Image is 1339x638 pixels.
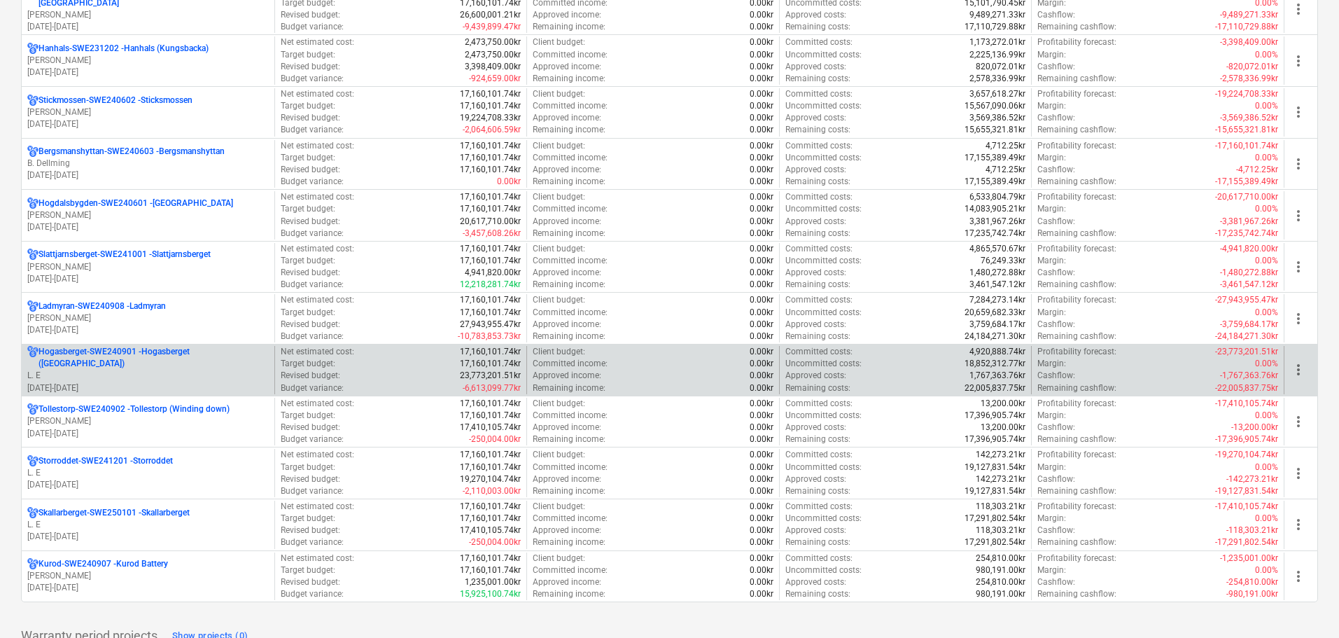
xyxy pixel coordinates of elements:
p: 2,578,336.99kr [969,73,1025,85]
p: 2,225,136.99kr [969,49,1025,61]
p: Revised budget : [281,267,340,279]
p: Budget variance : [281,73,344,85]
span: more_vert [1290,155,1307,172]
p: Committed income : [533,358,608,370]
p: -4,712.25kr [1236,164,1278,176]
p: Committed costs : [785,243,853,255]
p: -3,457,608.26kr [463,228,521,240]
p: 0.00% [1255,49,1278,61]
p: 17,160,101.74kr [460,203,521,215]
p: Remaining income : [533,73,605,85]
p: Uncommitted costs : [785,307,862,319]
p: Tollestorp-SWE240902 - Tollestorp (Winding down) [38,403,230,415]
p: Approved income : [533,61,601,73]
p: 0.00kr [750,307,773,319]
iframe: Chat Widget [1269,571,1339,638]
p: [DATE] - [DATE] [27,479,269,491]
p: [PERSON_NAME] [27,55,269,67]
p: Cashflow : [1037,216,1075,228]
p: 0.00kr [750,243,773,255]
p: -2,578,336.99kr [1220,73,1278,85]
p: -9,439,899.47kr [463,21,521,33]
p: -19,224,708.33kr [1215,88,1278,100]
p: Uncommitted costs : [785,203,862,215]
p: 0.00kr [750,140,773,152]
p: Approved income : [533,216,601,228]
p: Approved costs : [785,319,846,331]
p: Budget variance : [281,279,344,291]
div: Ladmyran-SWE240908 -Ladmyran[PERSON_NAME][DATE]-[DATE] [27,300,269,336]
div: Stickmossen-SWE240602 -Sticksmossen[PERSON_NAME][DATE]-[DATE] [27,95,269,130]
div: Project has multi currencies enabled [27,43,38,55]
p: Cashflow : [1037,164,1075,176]
p: -10,783,853.73kr [458,331,521,342]
p: 0.00kr [750,73,773,85]
p: Approved costs : [785,164,846,176]
p: Client budget : [533,36,585,48]
p: 17,155,389.49kr [965,152,1025,164]
p: Remaining costs : [785,331,850,342]
p: Cashflow : [1037,319,1075,331]
p: [DATE] - [DATE] [27,428,269,440]
span: more_vert [1290,465,1307,482]
p: Committed costs : [785,191,853,203]
p: 17,110,729.88kr [965,21,1025,33]
p: Remaining cashflow : [1037,279,1116,291]
p: 19,224,708.33kr [460,112,521,124]
p: Approved costs : [785,112,846,124]
p: -3,759,684.17kr [1220,319,1278,331]
p: Remaining income : [533,279,605,291]
p: Client budget : [533,243,585,255]
div: Project has multi currencies enabled [27,249,38,261]
p: Uncommitted costs : [785,100,862,112]
p: 17,155,389.49kr [965,176,1025,188]
p: Hogdalsbygden-SWE240601 - [GEOGRAPHIC_DATA] [38,197,233,209]
p: [DATE] - [DATE] [27,382,269,394]
div: Storroddet-SWE241201 -StorroddetL. E[DATE]-[DATE] [27,455,269,491]
p: Remaining income : [533,124,605,136]
p: Approved income : [533,112,601,124]
p: Remaining costs : [785,21,850,33]
p: Remaining costs : [785,73,850,85]
p: Approved income : [533,9,601,21]
p: [PERSON_NAME] [27,261,269,273]
p: [DATE] - [DATE] [27,67,269,78]
p: Remaining cashflow : [1037,228,1116,240]
p: 17,160,101.74kr [460,100,521,112]
p: -17,155,389.49kr [1215,176,1278,188]
div: Project has multi currencies enabled [27,346,38,370]
span: more_vert [1290,413,1307,430]
p: 6,533,804.79kr [969,191,1025,203]
p: [DATE] - [DATE] [27,324,269,336]
p: Uncommitted costs : [785,49,862,61]
p: Margin : [1037,203,1066,215]
p: [PERSON_NAME] [27,570,269,582]
p: Hanhals-SWE231202 - Hanhals (Kungsbacka) [38,43,209,55]
p: -17,110,729.88kr [1215,21,1278,33]
p: Cashflow : [1037,9,1075,21]
p: [PERSON_NAME] [27,9,269,21]
p: Approved income : [533,319,601,331]
p: Target budget : [281,255,335,267]
span: more_vert [1290,516,1307,533]
div: Hanhals-SWE231202 -Hanhals (Kungsbacka)[PERSON_NAME][DATE]-[DATE] [27,43,269,78]
p: Budget variance : [281,21,344,33]
span: more_vert [1290,310,1307,327]
p: Remaining cashflow : [1037,176,1116,188]
p: 17,160,101.74kr [460,255,521,267]
p: 0.00kr [750,112,773,124]
p: Profitability forecast : [1037,191,1116,203]
p: 0.00% [1255,255,1278,267]
div: Hogdalsbygden-SWE240601 -[GEOGRAPHIC_DATA][PERSON_NAME][DATE]-[DATE] [27,197,269,233]
p: [DATE] - [DATE] [27,169,269,181]
p: 0.00kr [750,267,773,279]
p: 24,184,271.30kr [965,331,1025,342]
p: 12,218,281.74kr [460,279,521,291]
p: Remaining income : [533,228,605,240]
p: Cashflow : [1037,61,1075,73]
p: Revised budget : [281,319,340,331]
p: Target budget : [281,307,335,319]
p: Profitability forecast : [1037,36,1116,48]
p: 0.00% [1255,152,1278,164]
p: -15,655,321.81kr [1215,124,1278,136]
